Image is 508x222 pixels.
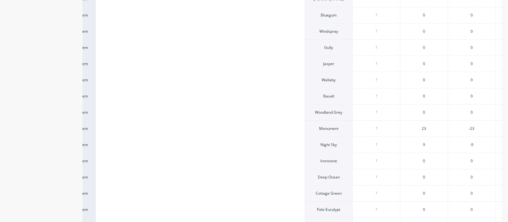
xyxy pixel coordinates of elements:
[423,45,425,50] span: 0
[305,201,352,218] div: Pale Eucalypt
[305,88,352,104] div: Basalt
[423,61,425,67] span: 0
[448,23,495,39] div: 0
[353,185,400,201] div: ?
[448,104,495,120] div: 0
[448,39,495,56] div: 0
[305,23,352,39] div: Windspray
[353,121,400,137] div: ?
[305,120,352,137] div: Monument
[305,169,352,185] div: Deep Ocean
[448,137,495,153] div: -9
[353,169,400,185] div: ?
[353,56,400,72] div: ?
[353,153,400,169] div: ?
[423,142,425,148] span: 9
[448,56,495,72] div: 0
[353,88,400,104] div: ?
[305,56,352,72] div: Jasper
[423,207,425,212] span: 0
[305,137,352,153] div: Night Sky
[305,72,352,88] div: Wallaby
[353,40,400,56] div: ?
[353,24,400,39] div: ?
[448,169,495,185] div: 0
[423,191,425,196] span: 0
[423,110,425,115] span: 0
[353,137,400,153] div: ?
[448,185,495,201] div: 0
[353,104,400,120] div: ?
[353,72,400,88] div: ?
[423,12,425,18] span: 0
[448,201,495,218] div: 0
[423,93,425,99] span: 0
[305,7,352,23] div: Bluegum
[305,104,352,120] div: Woodland Grey
[353,202,400,218] div: ?
[423,29,425,34] span: 0
[448,153,495,169] div: 0
[422,126,426,131] span: 23
[423,158,425,164] span: 0
[305,185,352,201] div: Cottage Green
[448,7,495,23] div: 0
[448,120,495,137] div: -23
[305,39,352,56] div: Gully
[353,7,400,23] div: ?
[423,77,425,83] span: 0
[448,72,495,88] div: 0
[448,88,495,104] div: 0
[305,153,352,169] div: Ironstone
[423,174,425,180] span: 0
